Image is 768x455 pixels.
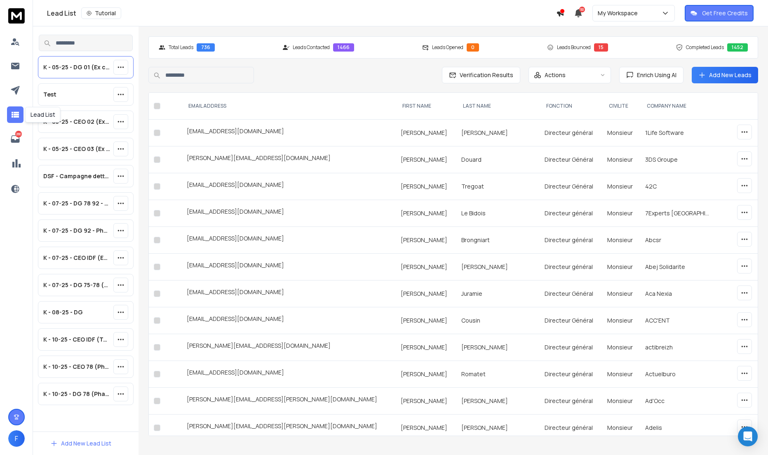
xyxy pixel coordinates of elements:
[456,200,540,227] td: Le Bidois
[456,254,540,281] td: [PERSON_NAME]
[396,173,456,200] td: [PERSON_NAME]
[456,415,540,441] td: [PERSON_NAME]
[396,388,456,415] td: [PERSON_NAME]
[396,307,456,334] td: [PERSON_NAME]
[15,131,22,137] p: 280
[602,307,640,334] td: Monsieur
[43,199,110,207] p: K - 07-25 - DG 78 92 - Pharrow
[396,146,456,173] td: [PERSON_NAME]
[634,71,676,79] span: Enrich Using AI
[456,120,540,146] td: [PERSON_NAME]
[619,67,683,83] button: Enrich Using AI
[540,361,602,388] td: Directeur général
[43,308,83,316] p: K - 08-25 - DG
[540,388,602,415] td: Directeur général
[182,93,396,120] th: EMAIL ADDRESS
[43,363,110,371] p: K - 10-25 - CEO 78 (Pharrow)
[43,145,110,153] p: K - 05-25 - CEO 03 (Ex csv)
[187,234,391,246] div: [EMAIL_ADDRESS][DOMAIN_NAME]
[545,71,566,79] p: Actions
[43,281,110,289] p: K - 07-25 - DG 75-78 (Pharrow)
[432,44,463,51] p: Leads Opened
[396,254,456,281] td: [PERSON_NAME]
[540,120,602,146] td: Directeur général
[456,361,540,388] td: Romatet
[8,430,25,447] button: F
[540,334,602,361] td: Directeur général
[602,254,640,281] td: Monsieur
[640,334,717,361] td: actibreizh
[187,154,391,165] div: [PERSON_NAME][EMAIL_ADDRESS][DOMAIN_NAME]
[187,261,391,273] div: [EMAIL_ADDRESS][DOMAIN_NAME]
[44,435,118,452] button: Add New Lead List
[692,67,758,83] button: Add New Leads
[602,361,640,388] td: Monsieur
[396,334,456,361] td: [PERSON_NAME]
[685,5,754,21] button: Get Free Credits
[81,7,121,19] button: Tutorial
[540,227,602,254] td: Directeur général
[456,388,540,415] td: [PERSON_NAME]
[43,254,110,262] p: K - 07-25 - CEO IDF (Ex csv)
[396,120,456,146] td: [PERSON_NAME]
[187,207,391,219] div: [EMAIL_ADDRESS][DOMAIN_NAME]
[456,307,540,334] td: Cousin
[640,93,717,120] th: Company Name
[43,390,110,398] p: K - 10-25 - DG 78 (Pharrow)
[187,315,391,326] div: [EMAIL_ADDRESS][DOMAIN_NAME]
[396,281,456,307] td: [PERSON_NAME]
[598,9,641,17] p: My Workspace
[43,172,110,180] p: DSF - Campagne dette #05
[602,227,640,254] td: Monsieur
[602,334,640,361] td: Monsieur
[396,200,456,227] td: [PERSON_NAME]
[187,127,391,139] div: [EMAIL_ADDRESS][DOMAIN_NAME]
[540,173,602,200] td: Directeur Général
[43,226,110,235] p: K - 07-25 - DG 92 - Pharrow
[442,67,520,83] button: Verification Results
[602,120,640,146] td: Monsieur
[43,118,110,126] p: K - 05-25 - CEO 02 (Ex csv)
[727,43,748,52] div: 1452
[456,173,540,200] td: Tregoat
[293,44,330,51] p: Leads Contacted
[640,173,717,200] td: 42C
[602,415,640,441] td: Monsieur
[540,415,602,441] td: Directeur général
[540,146,602,173] td: Directeur Général
[456,146,540,173] td: Douard
[602,93,640,120] th: civilite
[197,43,215,52] div: 736
[169,44,193,51] p: Total Leads
[640,254,717,281] td: Abej Solidarite
[187,342,391,353] div: [PERSON_NAME][EMAIL_ADDRESS][DOMAIN_NAME]
[594,43,608,52] div: 15
[540,200,602,227] td: Directeur général
[187,181,391,192] div: [EMAIL_ADDRESS][DOMAIN_NAME]
[640,146,717,173] td: 3DS Groupe
[579,7,585,12] span: 50
[698,71,752,79] a: Add New Leads
[640,120,717,146] td: 1Life Software
[602,146,640,173] td: Monsieur
[47,7,556,19] div: Lead List
[187,288,391,299] div: [EMAIL_ADDRESS][DOMAIN_NAME]
[43,335,110,344] p: K - 10-25 - CEO IDF (Toolip)
[396,93,456,120] th: FIRST NAME
[640,281,717,307] td: Aca Nexia
[602,388,640,415] td: Monsieur
[602,281,640,307] td: Monsieur
[640,415,717,441] td: Adelis
[333,43,354,52] div: 1466
[640,361,717,388] td: Actuelburo
[602,173,640,200] td: Monsieur
[540,307,602,334] td: Directeur Général
[738,427,758,446] div: Open Intercom Messenger
[456,93,540,120] th: LAST NAME
[602,200,640,227] td: Monsieur
[640,388,717,415] td: Ad'Occ
[467,43,479,52] div: 0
